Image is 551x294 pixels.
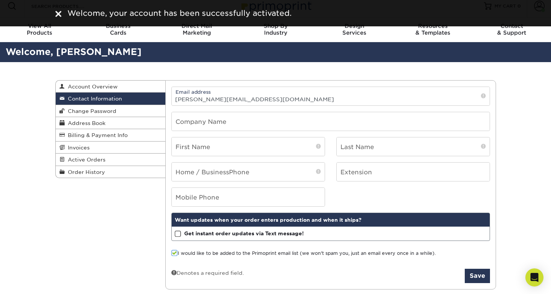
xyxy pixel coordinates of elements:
span: Account Overview [65,84,118,90]
span: Order History [65,169,105,175]
a: Active Orders [56,154,166,166]
a: Resources& Templates [394,18,472,42]
span: Address Book [65,120,105,126]
a: DesignServices [315,18,394,42]
iframe: Google Customer Reviews [2,271,64,291]
div: Industry [236,23,315,36]
a: Invoices [56,142,166,154]
button: Save [465,269,490,283]
a: Contact Information [56,93,166,105]
span: Active Orders [65,157,105,163]
a: Shop ByIndustry [236,18,315,42]
a: Change Password [56,105,166,117]
a: Address Book [56,117,166,129]
strong: Get instant order updates via Text message! [184,230,304,236]
div: Want updates when your order enters production and when it ships? [172,213,490,227]
div: Marketing [157,23,236,36]
a: BusinessCards [79,18,157,42]
a: Direct MailMarketing [157,18,236,42]
div: Services [315,23,394,36]
a: Contact& Support [472,18,551,42]
div: & Templates [394,23,472,36]
label: I would like to be added to the Primoprint email list (we won't spam you, just an email every onc... [171,250,436,257]
div: & Support [472,23,551,36]
span: Contact Information [65,96,122,102]
div: Denotes a required field. [171,269,244,277]
a: Account Overview [56,81,166,93]
div: Cards [79,23,157,36]
span: Invoices [65,145,90,151]
span: Change Password [65,108,116,114]
a: Billing & Payment Info [56,129,166,141]
div: Open Intercom Messenger [525,268,543,286]
a: Order History [56,166,166,178]
span: Welcome, your account has been successfully activated. [67,9,292,18]
span: Billing & Payment Info [65,132,128,138]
